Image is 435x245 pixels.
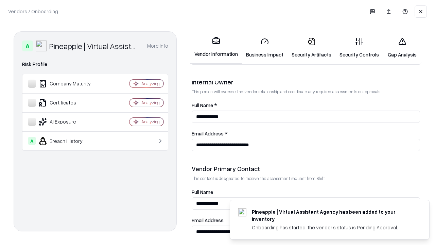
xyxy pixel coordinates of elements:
label: Full Name [192,190,420,195]
div: A [28,137,36,145]
div: Pineapple | Virtual Assistant Agency has been added to your inventory [252,208,413,223]
div: Analyzing [141,81,160,86]
div: Company Maturity [28,80,109,88]
a: Gap Analysis [383,32,421,64]
a: Security Controls [335,32,383,64]
p: This person will oversee the vendor relationship and coordinate any required assessments or appro... [192,89,420,95]
label: Full Name * [192,103,420,108]
div: A [22,40,33,51]
button: More info [147,40,168,52]
a: Business Impact [242,32,288,64]
label: Email Address * [192,131,420,136]
div: Internal Owner [192,78,420,86]
div: Analyzing [141,100,160,105]
img: Pineapple | Virtual Assistant Agency [36,40,47,51]
div: Breach History [28,137,109,145]
a: Vendor Information [190,31,242,64]
div: Certificates [28,99,109,107]
label: Email Address [192,218,420,223]
div: Vendor Primary Contact [192,165,420,173]
img: trypineapple.com [238,208,246,216]
div: AI Exposure [28,118,109,126]
div: Pineapple | Virtual Assistant Agency [49,40,139,51]
div: Risk Profile [22,60,168,68]
p: This contact is designated to receive the assessment request from Shift [192,176,420,181]
p: Vendors / Onboarding [8,8,58,15]
a: Security Artifacts [288,32,335,64]
div: Onboarding has started, the vendor's status is Pending Approval. [252,224,413,231]
div: Analyzing [141,119,160,125]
